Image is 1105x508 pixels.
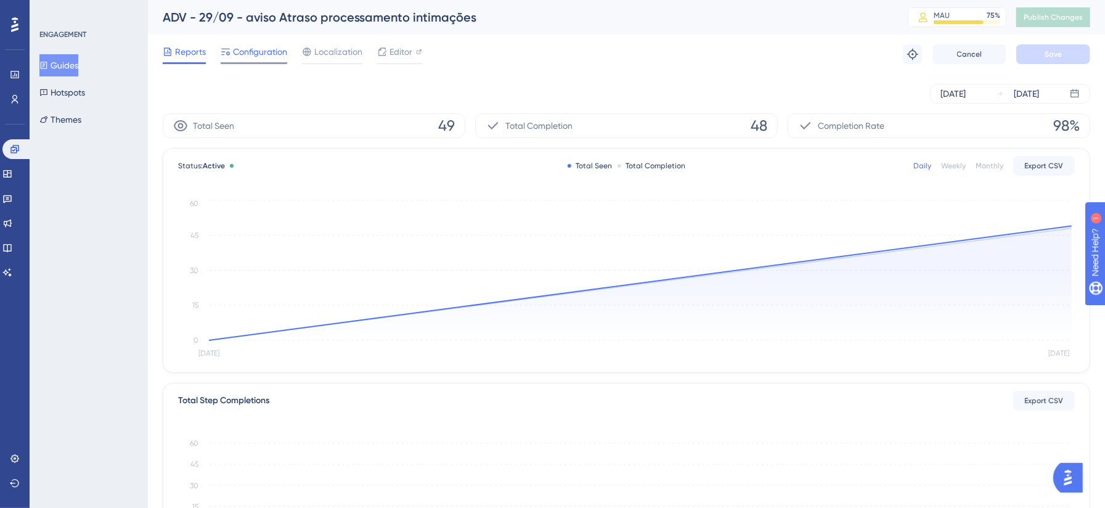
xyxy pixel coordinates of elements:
[1048,350,1069,358] tspan: [DATE]
[163,9,877,26] div: ADV - 29/09 - aviso Atraso processamento intimações
[1014,86,1039,101] div: [DATE]
[941,161,966,171] div: Weekly
[818,118,884,133] span: Completion Rate
[940,86,966,101] div: [DATE]
[193,118,234,133] span: Total Seen
[1025,161,1064,171] span: Export CSV
[1045,49,1062,59] span: Save
[192,301,198,310] tspan: 15
[39,81,85,104] button: Hotspots
[438,116,455,136] span: 49
[1016,44,1090,64] button: Save
[505,118,573,133] span: Total Completion
[568,161,613,171] div: Total Seen
[86,6,89,16] div: 1
[987,10,1000,20] div: 75 %
[29,3,77,18] span: Need Help?
[913,161,931,171] div: Daily
[39,54,78,76] button: Guides
[198,350,219,358] tspan: [DATE]
[1016,7,1090,27] button: Publish Changes
[178,393,269,408] div: Total Step Completions
[1053,459,1090,496] iframe: UserGuiding AI Assistant Launcher
[1024,12,1083,22] span: Publish Changes
[389,44,412,59] span: Editor
[190,266,198,275] tspan: 30
[190,439,198,448] tspan: 60
[976,161,1003,171] div: Monthly
[39,109,81,131] button: Themes
[932,44,1006,64] button: Cancel
[957,49,982,59] span: Cancel
[934,10,950,20] div: MAU
[1053,116,1080,136] span: 98%
[233,44,287,59] span: Configuration
[1025,396,1064,406] span: Export CSV
[203,162,225,170] span: Active
[194,336,198,345] tspan: 0
[39,30,86,39] div: ENGAGEMENT
[190,461,198,469] tspan: 45
[1013,156,1075,176] button: Export CSV
[178,161,225,171] span: Status:
[751,116,767,136] span: 48
[1013,391,1075,411] button: Export CSV
[190,231,198,240] tspan: 45
[618,161,686,171] div: Total Completion
[190,481,198,490] tspan: 30
[190,199,198,208] tspan: 60
[314,44,362,59] span: Localization
[175,44,206,59] span: Reports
